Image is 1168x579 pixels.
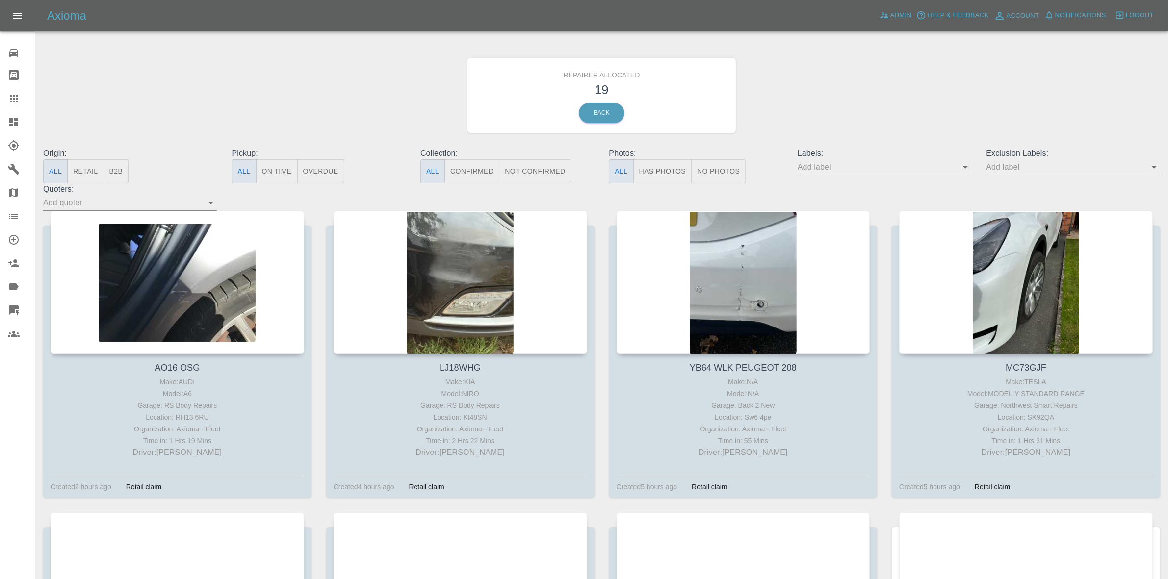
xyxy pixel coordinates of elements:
[420,159,445,183] button: All
[155,363,200,373] a: AO16 OSG
[336,447,585,458] p: Driver: [PERSON_NAME]
[877,8,914,23] a: Admin
[47,8,86,24] h5: Axioma
[899,481,960,493] div: Created 5 hours ago
[619,423,868,435] div: Organization: Axioma - Fleet
[53,411,302,423] div: Location: RH13 6RU
[336,435,585,447] div: Time in: 2 Hrs 22 Mins
[297,159,344,183] button: Overdue
[43,183,217,195] p: Quoters:
[334,481,394,493] div: Created 4 hours ago
[104,159,129,183] button: B2B
[256,159,298,183] button: On Time
[619,447,868,458] p: Driver: [PERSON_NAME]
[43,148,217,159] p: Origin:
[119,481,169,493] div: Retail claim
[967,481,1017,493] div: Retail claim
[43,159,68,183] button: All
[902,400,1150,411] div: Garage: Northwest Smart Repairs
[902,423,1150,435] div: Organization: Axioma - Fleet
[1126,10,1154,21] span: Logout
[53,423,302,435] div: Organization: Axioma - Fleet
[499,159,571,183] button: Not Confirmed
[609,148,782,159] p: Photos:
[336,411,585,423] div: Location: Kt48SN
[690,363,797,373] a: YB64 WLK PEUGEOT 208
[619,400,868,411] div: Garage: Back 2 New
[1042,8,1109,23] button: Notifications
[67,159,104,183] button: Retail
[53,447,302,458] p: Driver: [PERSON_NAME]
[579,103,624,123] a: Back
[609,159,633,183] button: All
[902,435,1150,447] div: Time in: 1 Hrs 31 Mins
[1006,363,1046,373] a: MC73GJF
[927,10,988,21] span: Help & Feedback
[204,196,218,210] button: Open
[619,376,868,388] div: Make: N/A
[959,160,972,174] button: Open
[232,159,256,183] button: All
[684,481,734,493] div: Retail claim
[53,435,302,447] div: Time in: 1 Hrs 19 Mins
[633,159,692,183] button: Has Photos
[617,481,677,493] div: Created 5 hours ago
[986,148,1160,159] p: Exclusion Labels:
[1007,10,1039,22] span: Account
[991,8,1042,24] a: Account
[691,159,746,183] button: No Photos
[798,159,957,175] input: Add label
[986,159,1145,175] input: Add label
[440,363,481,373] a: LJ18WHG
[619,411,868,423] div: Location: Sw6 4pe
[914,8,991,23] button: Help & Feedback
[402,481,452,493] div: Retail claim
[420,148,594,159] p: Collection:
[6,4,29,27] button: Open drawer
[336,423,585,435] div: Organization: Axioma - Fleet
[444,159,499,183] button: Confirmed
[336,400,585,411] div: Garage: RS Body Repairs
[902,388,1150,400] div: Model: MODEL-Y STANDARD RANGE
[232,148,405,159] p: Pickup:
[902,447,1150,458] p: Driver: [PERSON_NAME]
[43,195,202,210] input: Add quoter
[53,376,302,388] div: Make: AUDI
[798,148,971,159] p: Labels:
[475,65,728,80] h6: Repairer Allocated
[53,388,302,400] div: Model: A6
[53,400,302,411] div: Garage: RS Body Repairs
[890,10,912,21] span: Admin
[1113,8,1156,23] button: Logout
[475,80,728,99] h3: 19
[619,388,868,400] div: Model: N/A
[51,481,111,493] div: Created 2 hours ago
[619,435,868,447] div: Time in: 55 Mins
[902,411,1150,423] div: Location: SK92QA
[1055,10,1106,21] span: Notifications
[336,376,585,388] div: Make: KIA
[1147,160,1161,174] button: Open
[336,388,585,400] div: Model: NIRO
[902,376,1150,388] div: Make: TESLA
